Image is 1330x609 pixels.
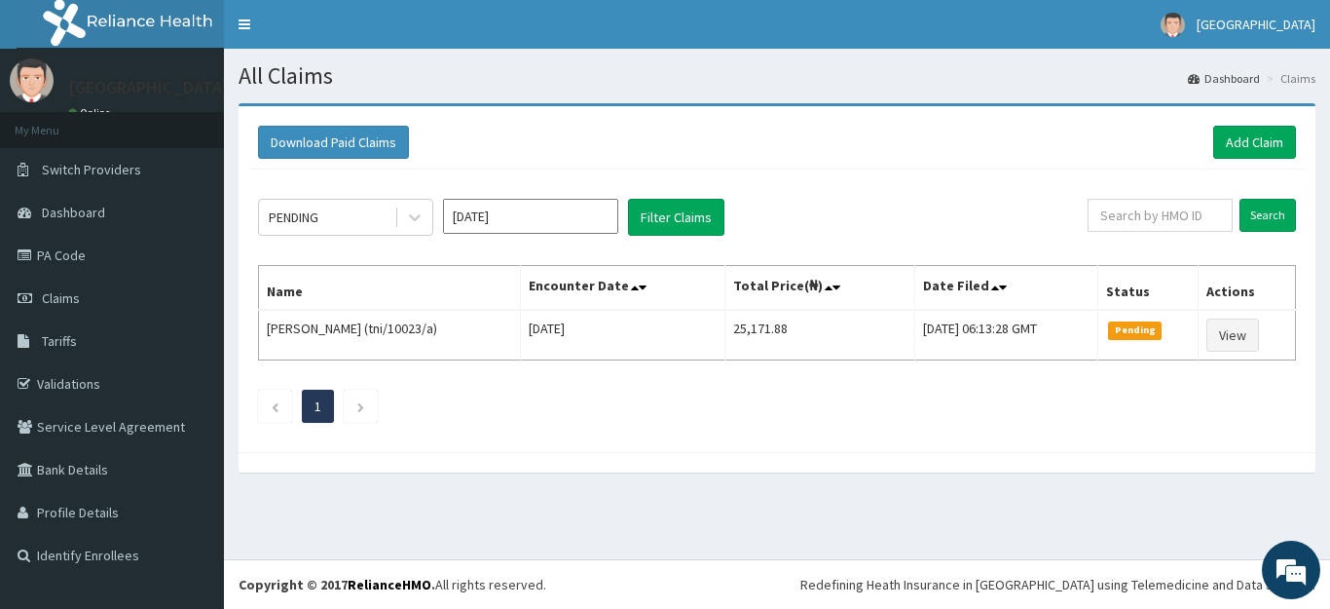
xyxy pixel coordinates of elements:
[1088,199,1233,232] input: Search by HMO ID
[725,310,915,361] td: 25,171.88
[915,266,1098,311] th: Date Filed
[521,266,725,311] th: Encounter Date
[1108,322,1162,339] span: Pending
[239,63,1315,89] h1: All Claims
[1197,16,1315,33] span: [GEOGRAPHIC_DATA]
[259,266,521,311] th: Name
[42,332,77,350] span: Tariffs
[1262,70,1315,87] li: Claims
[259,310,521,361] td: [PERSON_NAME] (tni/10023/a)
[725,266,915,311] th: Total Price(₦)
[269,208,318,227] div: PENDING
[1213,126,1296,159] a: Add Claim
[68,79,229,96] p: [GEOGRAPHIC_DATA]
[68,106,115,120] a: Online
[348,576,431,593] a: RelianceHMO
[42,204,105,221] span: Dashboard
[224,559,1330,609] footer: All rights reserved.
[1188,70,1260,87] a: Dashboard
[915,310,1098,361] td: [DATE] 06:13:28 GMT
[258,126,409,159] button: Download Paid Claims
[443,199,618,234] input: Select Month and Year
[1098,266,1199,311] th: Status
[42,161,141,178] span: Switch Providers
[239,576,435,593] strong: Copyright © 2017 .
[271,398,279,415] a: Previous page
[356,398,365,415] a: Next page
[1239,199,1296,232] input: Search
[42,289,80,307] span: Claims
[1206,319,1259,352] a: View
[521,310,725,361] td: [DATE]
[800,575,1315,594] div: Redefining Heath Insurance in [GEOGRAPHIC_DATA] using Telemedicine and Data Science!
[1199,266,1296,311] th: Actions
[314,398,321,415] a: Page 1 is your current page
[1161,13,1185,37] img: User Image
[10,58,54,102] img: User Image
[628,199,724,236] button: Filter Claims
